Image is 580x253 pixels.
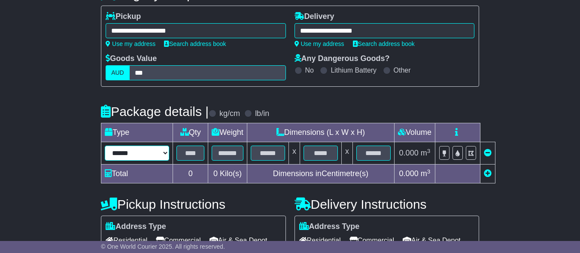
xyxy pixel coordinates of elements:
[394,66,411,74] label: Other
[101,243,225,250] span: © One World Courier 2025. All rights reserved.
[101,197,285,211] h4: Pickup Instructions
[403,234,461,247] span: Air & Sea Depot
[101,165,173,183] td: Total
[106,222,166,232] label: Address Type
[427,148,431,154] sup: 3
[421,149,431,157] span: m
[247,123,394,142] td: Dimensions (L x W x H)
[210,234,267,247] span: Air & Sea Depot
[295,197,479,211] h4: Delivery Instructions
[353,40,415,47] a: Search address book
[173,123,208,142] td: Qty
[101,104,209,119] h4: Package details |
[208,165,247,183] td: Kilo(s)
[399,169,419,178] span: 0.000
[106,12,141,21] label: Pickup
[299,222,360,232] label: Address Type
[349,234,394,247] span: Commercial
[106,65,130,80] label: AUD
[106,40,155,47] a: Use my address
[299,234,341,247] span: Residential
[399,149,419,157] span: 0.000
[305,66,314,74] label: No
[295,40,344,47] a: Use my address
[484,169,492,178] a: Add new item
[394,123,435,142] td: Volume
[208,123,247,142] td: Weight
[484,149,492,157] a: Remove this item
[219,109,240,119] label: kg/cm
[295,12,334,21] label: Delivery
[427,168,431,175] sup: 3
[106,234,147,247] span: Residential
[295,54,390,64] label: Any Dangerous Goods?
[341,142,352,165] td: x
[213,169,218,178] span: 0
[331,66,377,74] label: Lithium Battery
[247,165,394,183] td: Dimensions in Centimetre(s)
[421,169,431,178] span: m
[173,165,208,183] td: 0
[164,40,226,47] a: Search address book
[101,123,173,142] td: Type
[288,142,300,165] td: x
[156,234,200,247] span: Commercial
[106,54,157,64] label: Goods Value
[255,109,269,119] label: lb/in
